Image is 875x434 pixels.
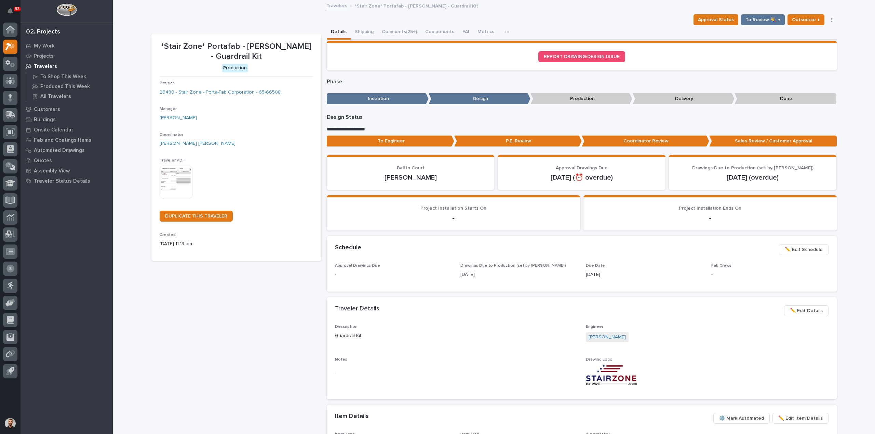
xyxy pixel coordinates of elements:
[40,94,71,100] p: All Travelers
[586,325,603,329] span: Engineer
[40,84,90,90] p: Produced This Week
[711,264,731,268] span: Fab Crews
[692,166,813,170] span: Drawings Due to Production (set by [PERSON_NAME])
[34,64,57,70] p: Travelers
[785,246,823,254] span: ✏️ Edit Schedule
[792,16,820,24] span: Outsource ↑
[586,365,637,386] img: rWfwhKcEI04oWpsLiIIz19XtGcNAfb9OFwm7nFF1xlk
[741,14,785,25] button: To Review 👨‍🏭 →
[556,166,608,170] span: Approval Drawings Due
[335,325,358,329] span: Description
[160,133,183,137] span: Coordinator
[335,271,452,278] p: -
[327,136,454,147] p: To Engineer
[327,93,429,104] p: Inception
[335,332,578,339] p: Guardrail Kit
[586,358,612,362] span: Drawing Logo
[633,93,735,104] p: Delivery
[586,271,703,278] p: [DATE]
[784,305,829,316] button: ✏️ Edit Details
[506,173,657,182] p: [DATE] (⏰ overdue)
[40,74,86,80] p: To Shop This Week
[538,51,625,62] a: REPORT DRAWING/DESIGN ISSUE
[21,41,113,51] a: My Work
[160,107,177,111] span: Manager
[15,6,19,11] p: 93
[327,114,837,121] p: Design Status
[26,72,113,81] a: To Shop This Week
[709,136,837,147] p: Sales Review / Customer Approval
[592,214,829,222] p: -
[160,233,176,237] span: Created
[34,178,90,184] p: Traveler Status Details
[21,176,113,186] a: Traveler Status Details
[21,145,113,155] a: Automated Drawings
[21,155,113,166] a: Quotes
[21,61,113,71] a: Travelers
[160,114,197,122] a: [PERSON_NAME]
[34,53,54,59] p: Projects
[458,25,473,40] button: FAI
[378,25,421,40] button: Comments (25+)
[473,25,498,40] button: Metrics
[26,82,113,91] a: Produced This Week
[745,16,780,24] span: To Review 👨‍🏭 →
[787,14,824,25] button: Outsource ↑
[34,158,52,164] p: Quotes
[21,125,113,135] a: Onsite Calendar
[26,92,113,101] a: All Travelers
[713,413,770,424] button: ⚙️ Mark Automated
[34,127,73,133] p: Onsite Calendar
[160,240,313,248] p: [DATE] 11:13 am
[34,137,91,143] p: Fab and Coatings Items
[454,136,582,147] p: P.E. Review
[420,206,486,211] span: Project Installation Starts On
[160,140,235,147] a: [PERSON_NAME] [PERSON_NAME]
[589,334,626,341] a: [PERSON_NAME]
[544,54,620,59] span: REPORT DRAWING/DESIGN ISSUE
[460,271,578,278] p: [DATE]
[34,148,85,154] p: Automated Drawings
[429,93,530,104] p: Design
[397,166,425,170] span: Ball In Court
[21,135,113,145] a: Fab and Coatings Items
[327,79,837,85] p: Phase
[9,8,17,19] div: Notifications93
[778,414,823,422] span: ✏️ Edit Item Details
[160,89,281,96] a: 26480 - Stair Zone - Porta-Fab Corporation - 65-66508
[56,3,77,16] img: Workspace Logo
[335,369,578,377] p: -
[421,25,458,40] button: Components
[790,307,823,315] span: ✏️ Edit Details
[735,93,836,104] p: Done
[677,173,829,182] p: [DATE] (overdue)
[21,114,113,125] a: Buildings
[34,117,56,123] p: Buildings
[679,206,741,211] span: Project Installation Ends On
[335,173,486,182] p: [PERSON_NAME]
[160,211,233,222] a: DUPLICATE THIS TRAVELER
[3,416,17,431] button: users-avatar
[355,2,478,9] p: *Stair Zone* Portafab - [PERSON_NAME] - Guardrail Kit
[222,64,248,72] div: Production
[719,414,764,422] span: ⚙️ Mark Automated
[586,264,605,268] span: Due Date
[335,305,379,313] h2: Traveler Details
[530,93,632,104] p: Production
[34,107,60,113] p: Customers
[26,28,60,36] div: 02. Projects
[582,136,709,147] p: Coordinator Review
[326,1,347,9] a: Travelers
[711,271,829,278] p: -
[335,358,347,362] span: Notes
[21,166,113,176] a: Assembly View
[34,43,55,49] p: My Work
[694,14,738,25] button: Approval Status
[779,244,829,255] button: ✏️ Edit Schedule
[21,104,113,114] a: Customers
[160,158,185,163] span: Traveler PDF
[351,25,378,40] button: Shipping
[327,25,351,40] button: Details
[335,244,361,252] h2: Schedule
[21,51,113,61] a: Projects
